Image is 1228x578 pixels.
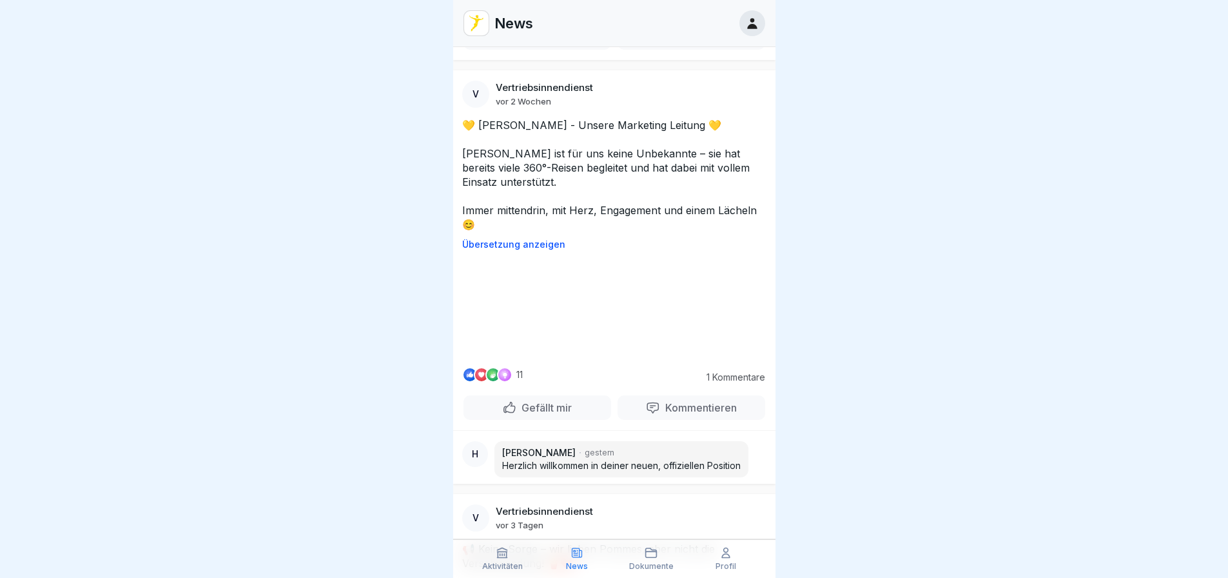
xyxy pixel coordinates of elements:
p: Vertriebsinnendienst [496,82,593,94]
p: Übersetzung anzeigen [462,239,766,250]
p: 💛 [PERSON_NAME] - Unsere Marketing Leitung 💛 [PERSON_NAME] ist für uns keine Unbekannte – sie hat... [462,118,766,232]
img: vd4jgc378hxa8p7qw0fvrl7x.png [464,11,489,35]
p: News [566,562,588,571]
div: V [462,81,489,108]
p: Herzlich willkommen in deiner neuen, offiziellen Position [502,459,741,472]
p: Dokumente [629,562,674,571]
div: H [462,441,488,467]
p: vor 3 Tagen [496,520,543,530]
p: gestern [585,447,614,459]
p: 1 Kommentare [694,372,765,383]
p: vor 2 Wochen [496,96,551,106]
div: V [462,504,489,532]
p: Vertriebsinnendienst [496,506,593,517]
p: Profil [716,562,736,571]
p: Aktivitäten [482,562,523,571]
p: [PERSON_NAME] [502,446,576,459]
p: 11 [516,370,523,380]
p: News [494,15,533,32]
p: Kommentieren [660,401,737,414]
p: Gefällt mir [516,401,572,414]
